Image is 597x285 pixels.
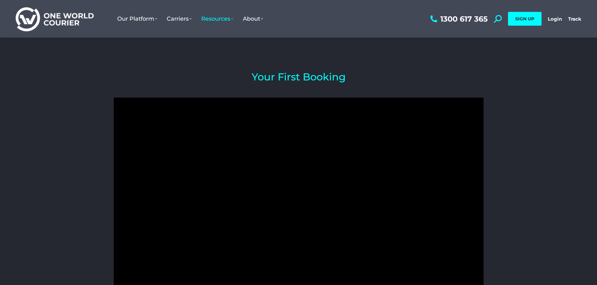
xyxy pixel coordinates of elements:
a: Track [568,16,581,22]
a: Resources [196,9,238,28]
a: Carriers [162,9,196,28]
a: Our Platform [113,9,162,28]
span: Resources [201,15,233,22]
a: Login [548,16,562,22]
span: Our Platform [117,15,157,22]
h2: Your First Booking [114,72,484,82]
a: SIGN UP [508,12,542,26]
span: About [243,15,263,22]
img: One World Courier [16,6,94,32]
a: About [238,9,268,28]
span: SIGN UP [515,16,534,22]
a: 1300 617 365 [429,15,488,23]
span: Carriers [167,15,192,22]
